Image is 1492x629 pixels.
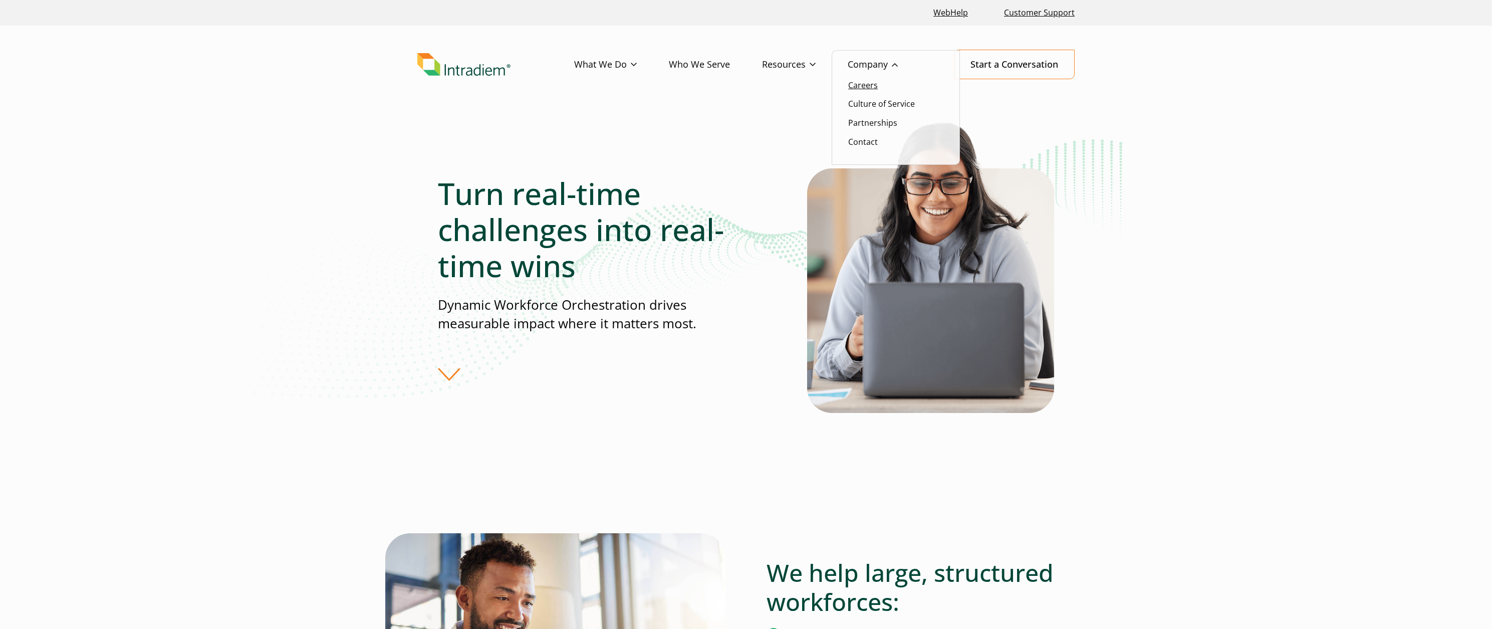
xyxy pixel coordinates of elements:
a: Culture of Service [848,98,915,109]
p: Dynamic Workforce Orchestration drives measurable impact where it matters most. [438,296,745,333]
img: Solutions for Contact Center Teams [807,119,1054,413]
a: Start a Conversation [954,50,1075,79]
a: Contact [848,136,878,147]
a: Link opens in a new window [929,2,972,24]
h1: Turn real-time challenges into real-time wins [438,175,745,284]
a: Who We Serve [669,50,762,79]
a: What We Do [574,50,669,79]
h2: We help large, structured workforces: [767,558,1054,616]
a: Partnerships [848,117,897,128]
a: Link to homepage of Intradiem [417,53,574,76]
img: Intradiem [417,53,511,76]
a: Customer Support [1000,2,1079,24]
a: Company [848,50,930,79]
a: Resources [762,50,848,79]
a: Careers [848,80,878,91]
